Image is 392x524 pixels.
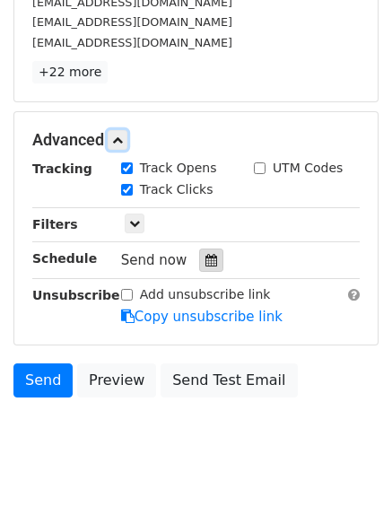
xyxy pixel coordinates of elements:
strong: Filters [32,217,78,231]
strong: Tracking [32,162,92,176]
a: Send Test Email [161,363,297,397]
span: Send now [121,252,187,268]
label: UTM Codes [273,159,343,178]
small: [EMAIL_ADDRESS][DOMAIN_NAME] [32,36,232,49]
iframe: Chat Widget [302,438,392,524]
strong: Schedule [32,251,97,266]
a: Send [13,363,73,397]
h5: Advanced [32,130,360,150]
label: Track Opens [140,159,217,178]
a: +22 more [32,61,108,83]
strong: Unsubscribe [32,288,120,302]
label: Add unsubscribe link [140,285,271,304]
a: Preview [77,363,156,397]
small: [EMAIL_ADDRESS][DOMAIN_NAME] [32,15,232,29]
a: Copy unsubscribe link [121,309,283,325]
label: Track Clicks [140,180,213,199]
